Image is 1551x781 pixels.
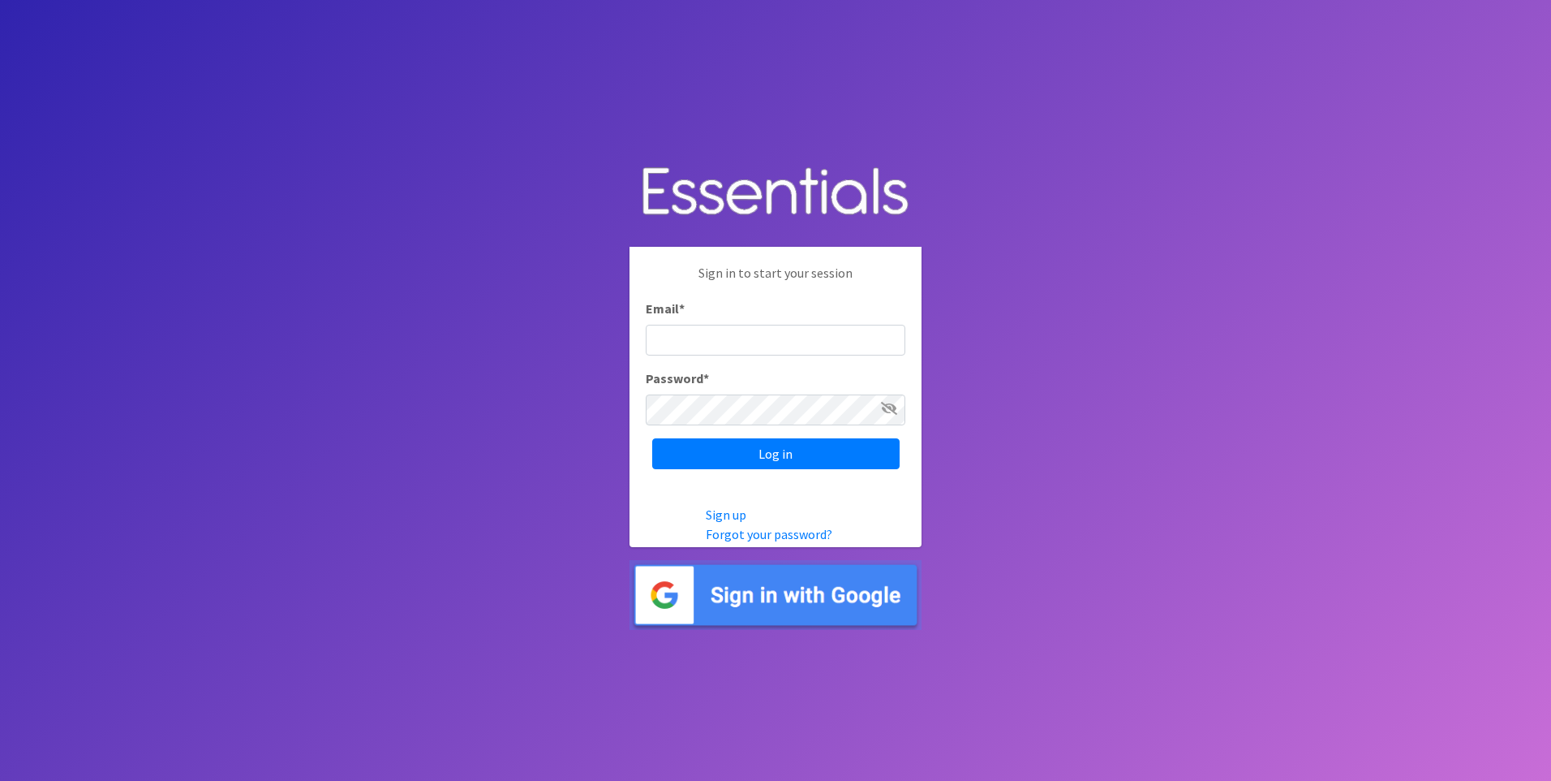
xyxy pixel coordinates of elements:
[646,369,709,388] label: Password
[629,560,922,631] img: Sign in with Google
[629,151,922,235] img: Human Essentials
[646,263,905,299] p: Sign in to start your session
[652,438,900,469] input: Log in
[706,526,832,542] a: Forgot your password?
[646,299,685,318] label: Email
[679,300,685,317] abbr: required
[706,507,746,523] a: Sign up
[703,370,709,386] abbr: required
